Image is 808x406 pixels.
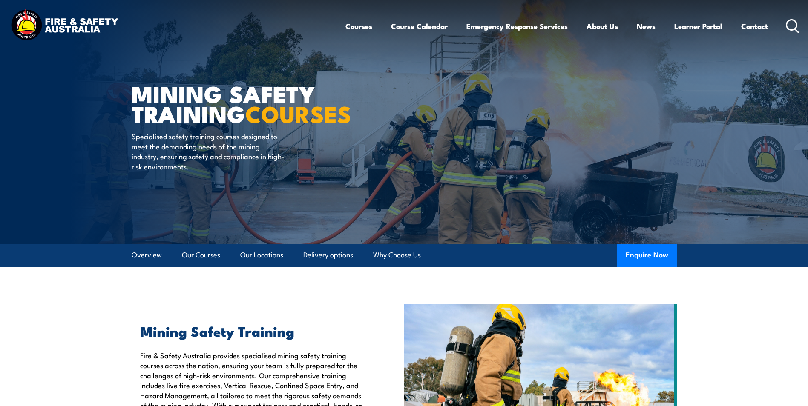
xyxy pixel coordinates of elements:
a: Overview [132,244,162,266]
button: Enquire Now [617,244,677,267]
a: Emergency Response Services [466,15,568,37]
a: Delivery options [303,244,353,266]
strong: COURSES [245,95,351,131]
p: Specialised safety training courses designed to meet the demanding needs of the mining industry, ... [132,131,287,171]
a: Contact [741,15,768,37]
a: Why Choose Us [373,244,421,266]
a: Learner Portal [674,15,722,37]
a: Course Calendar [391,15,448,37]
a: Our Locations [240,244,283,266]
h2: Mining Safety Training [140,325,365,337]
a: Our Courses [182,244,220,266]
a: News [637,15,656,37]
a: About Us [587,15,618,37]
h1: MINING SAFETY TRAINING [132,83,342,123]
a: Courses [345,15,372,37]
